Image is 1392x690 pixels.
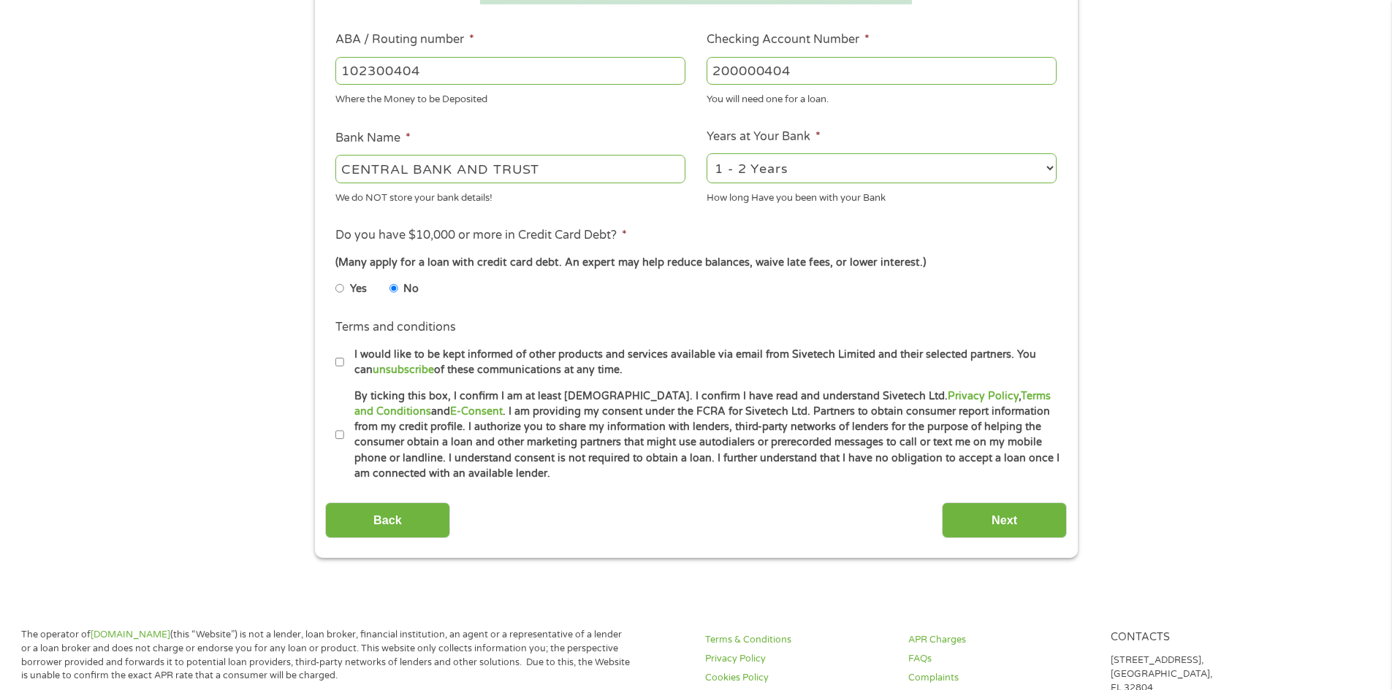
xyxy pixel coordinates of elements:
a: APR Charges [908,633,1094,647]
label: Do you have $10,000 or more in Credit Card Debt? [335,228,627,243]
h4: Contacts [1111,631,1296,645]
a: E-Consent [450,405,503,418]
p: The operator of (this “Website”) is not a lender, loan broker, financial institution, an agent or... [21,628,631,683]
div: How long Have you been with your Bank [707,185,1057,205]
label: Checking Account Number [707,32,870,47]
input: Back [325,502,450,538]
a: Terms & Conditions [705,633,891,647]
a: Cookies Policy [705,671,891,685]
div: You will need one for a loan. [707,88,1057,107]
a: [DOMAIN_NAME] [91,629,170,640]
a: Complaints [908,671,1094,685]
label: I would like to be kept informed of other products and services available via email from Sivetech... [344,347,1061,378]
label: Bank Name [335,131,411,146]
a: Terms and Conditions [354,390,1051,418]
input: 345634636 [707,57,1057,85]
input: 263177916 [335,57,685,85]
div: Where the Money to be Deposited [335,88,685,107]
label: ABA / Routing number [335,32,474,47]
label: By ticking this box, I confirm I am at least [DEMOGRAPHIC_DATA]. I confirm I have read and unders... [344,388,1061,482]
a: FAQs [908,652,1094,666]
label: Yes [350,281,367,297]
div: We do NOT store your bank details! [335,185,685,205]
div: (Many apply for a loan with credit card debt. An expert may help reduce balances, waive late fees... [335,255,1056,271]
label: Years at Your Bank [707,129,821,145]
a: unsubscribe [373,364,434,376]
label: No [403,281,419,297]
a: Privacy Policy [705,652,891,666]
a: Privacy Policy [948,390,1019,402]
input: Next [942,502,1067,538]
label: Terms and conditions [335,320,456,335]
